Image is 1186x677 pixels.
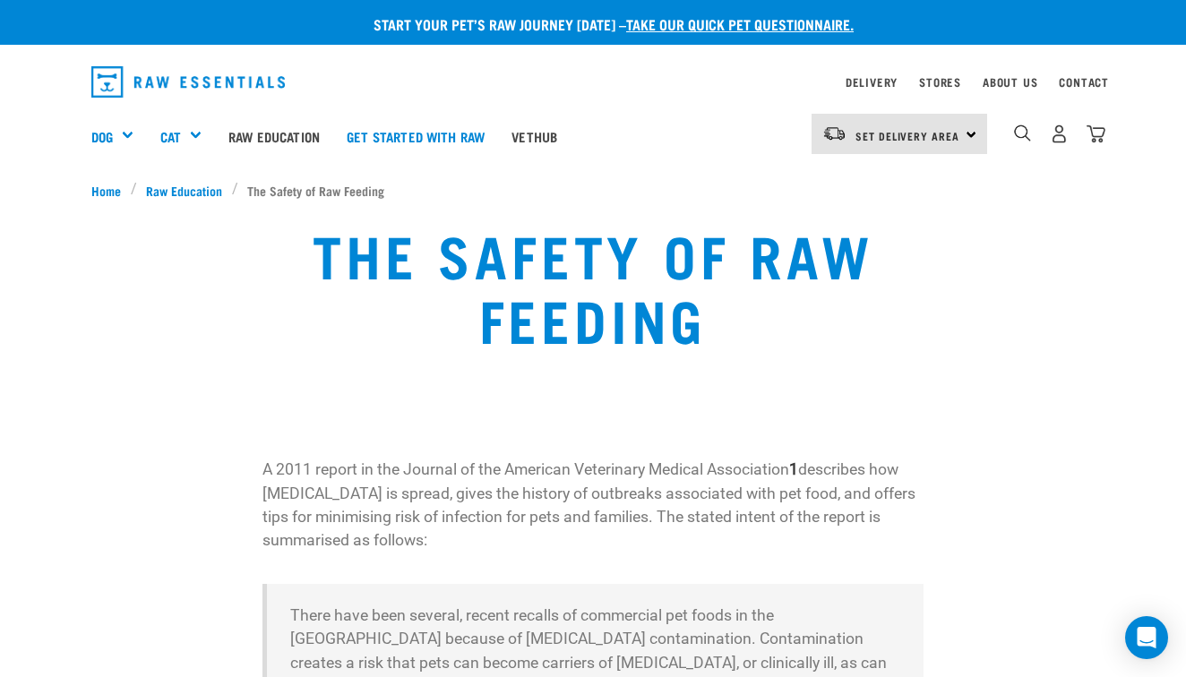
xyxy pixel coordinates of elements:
a: Contact [1059,79,1109,85]
nav: dropdown navigation [77,59,1109,105]
a: Get started with Raw [333,100,498,172]
img: home-icon@2x.png [1087,124,1105,143]
a: Raw Education [137,181,232,200]
span: Set Delivery Area [855,133,959,139]
span: Home [91,181,121,200]
span: Raw Education [146,181,222,200]
a: Home [91,181,131,200]
a: Dog [91,126,113,147]
a: Raw Education [215,100,333,172]
a: Cat [160,126,181,147]
a: Vethub [498,100,571,172]
a: About Us [983,79,1037,85]
strong: 1 [789,460,798,478]
img: home-icon-1@2x.png [1014,124,1031,141]
img: Raw Essentials Logo [91,66,285,98]
img: van-moving.png [822,125,847,141]
img: user.png [1050,124,1069,143]
nav: breadcrumbs [91,181,1095,200]
a: Delivery [846,79,898,85]
h1: The Safety of Raw Feeding [230,221,957,350]
p: A 2011 report in the Journal of the American Veterinary Medical Association describes how [MEDICA... [262,458,924,553]
div: Open Intercom Messenger [1125,616,1168,659]
a: Stores [919,79,961,85]
a: take our quick pet questionnaire. [626,20,854,28]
